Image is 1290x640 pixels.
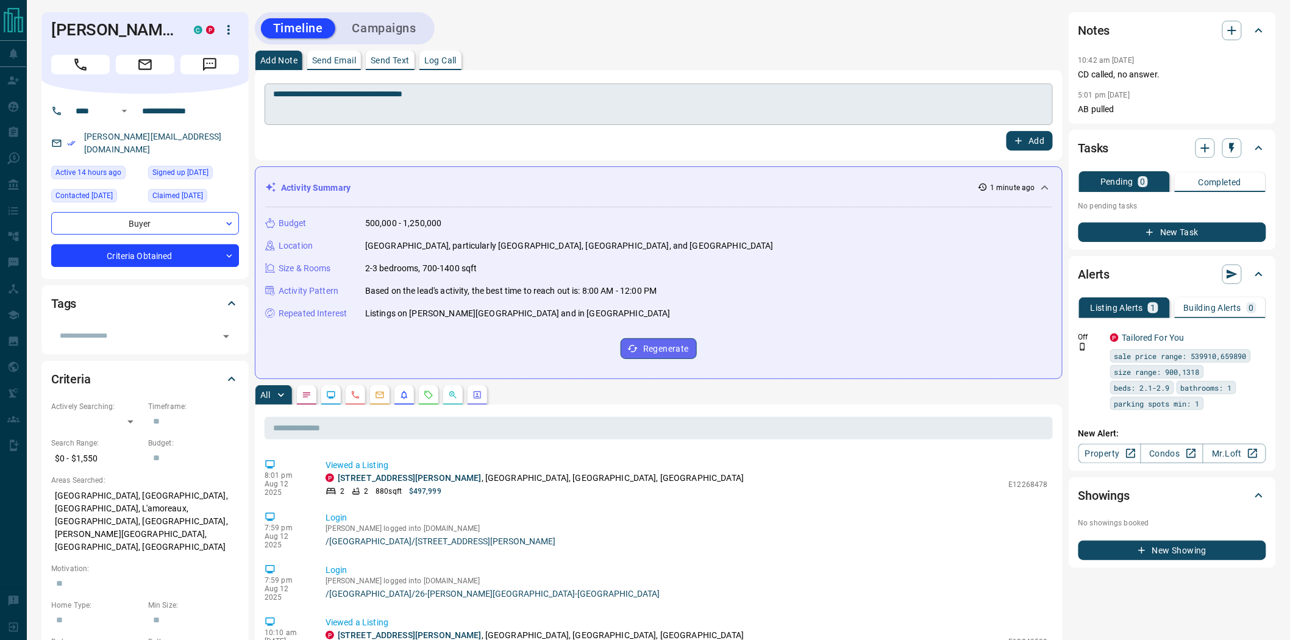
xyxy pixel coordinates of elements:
[1078,222,1266,242] button: New Task
[1114,350,1247,362] span: sale price range: 539910,659890
[265,480,307,497] p: Aug 12 2025
[424,390,433,400] svg: Requests
[1078,133,1266,163] div: Tasks
[365,307,671,320] p: Listings on [PERSON_NAME][GEOGRAPHIC_DATA] and in [GEOGRAPHIC_DATA]
[424,56,457,65] p: Log Call
[51,55,110,74] span: Call
[218,328,235,345] button: Open
[51,289,239,318] div: Tags
[51,401,142,412] p: Actively Searching:
[1078,343,1087,351] svg: Push Notification Only
[265,177,1052,199] div: Activity Summary1 minute ago
[1100,177,1133,186] p: Pending
[364,486,368,497] p: 2
[51,294,76,313] h2: Tags
[1007,131,1053,151] button: Add
[67,139,76,148] svg: Email Verified
[152,166,208,179] span: Signed up [DATE]
[148,401,239,412] p: Timeframe:
[1009,479,1048,490] p: E12268478
[338,473,482,483] a: [STREET_ADDRESS][PERSON_NAME]
[1078,486,1130,505] h2: Showings
[1078,16,1266,45] div: Notes
[1184,304,1242,312] p: Building Alerts
[1078,197,1266,215] p: No pending tasks
[260,391,270,399] p: All
[338,472,744,485] p: , [GEOGRAPHIC_DATA], [GEOGRAPHIC_DATA], [GEOGRAPHIC_DATA]
[365,262,477,275] p: 2-3 bedrooms, 700-1400 sqft
[1141,444,1203,463] a: Condos
[326,390,336,400] svg: Lead Browsing Activity
[51,189,142,206] div: Thu Dec 26 2024
[265,628,307,637] p: 10:10 am
[351,390,360,400] svg: Calls
[1114,366,1200,378] span: size range: 900,1318
[148,600,239,611] p: Min Size:
[326,589,1048,599] a: /[GEOGRAPHIC_DATA]/26-[PERSON_NAME][GEOGRAPHIC_DATA]-[GEOGRAPHIC_DATA]
[472,390,482,400] svg: Agent Actions
[55,166,121,179] span: Active 14 hours ago
[279,285,338,297] p: Activity Pattern
[448,390,458,400] svg: Opportunities
[1078,68,1266,81] p: CD called, no answer.
[1122,333,1185,343] a: Tailored For You
[148,166,239,183] div: Wed Sep 25 2024
[376,486,402,497] p: 880 sqft
[51,475,239,486] p: Areas Searched:
[326,459,1048,472] p: Viewed a Listing
[990,182,1035,193] p: 1 minute ago
[1078,21,1110,40] h2: Notes
[312,56,356,65] p: Send Email
[1078,56,1135,65] p: 10:42 am [DATE]
[51,20,176,40] h1: [PERSON_NAME]
[1091,304,1144,312] p: Listing Alerts
[1078,481,1266,510] div: Showings
[1249,304,1254,312] p: 0
[279,262,331,275] p: Size & Rooms
[1078,427,1266,440] p: New Alert:
[326,536,1048,546] a: /[GEOGRAPHIC_DATA]/[STREET_ADDRESS][PERSON_NAME]
[51,449,142,469] p: $0 - $1,550
[399,390,409,400] svg: Listing Alerts
[326,474,334,482] div: property.ca
[340,18,429,38] button: Campaigns
[51,244,239,267] div: Criteria Obtained
[152,190,203,202] span: Claimed [DATE]
[326,511,1048,524] p: Login
[116,55,174,74] span: Email
[51,563,239,574] p: Motivation:
[1141,177,1146,186] p: 0
[51,166,142,183] div: Tue Aug 12 2025
[265,532,307,549] p: Aug 12 2025
[375,390,385,400] svg: Emails
[365,217,442,230] p: 500,000 - 1,250,000
[279,240,313,252] p: Location
[1203,444,1266,463] a: Mr.Loft
[265,576,307,585] p: 7:59 pm
[1114,397,1200,410] span: parking spots min: 1
[281,182,351,194] p: Activity Summary
[279,217,307,230] p: Budget
[621,338,697,359] button: Regenerate
[261,18,335,38] button: Timeline
[117,104,132,118] button: Open
[1078,260,1266,289] div: Alerts
[302,390,312,400] svg: Notes
[1078,91,1130,99] p: 5:01 pm [DATE]
[326,524,1048,533] p: [PERSON_NAME] logged into [DOMAIN_NAME]
[206,26,215,34] div: property.ca
[1078,138,1109,158] h2: Tasks
[409,486,441,497] p: $497,999
[1078,265,1110,284] h2: Alerts
[1078,517,1266,528] p: No showings booked
[326,577,1048,585] p: [PERSON_NAME] logged into [DOMAIN_NAME]
[338,630,482,640] a: [STREET_ADDRESS][PERSON_NAME]
[1078,332,1103,343] p: Off
[51,212,239,235] div: Buyer
[148,438,239,449] p: Budget:
[260,56,298,65] p: Add Note
[326,564,1048,577] p: Login
[326,631,334,639] div: property.ca
[265,524,307,532] p: 7:59 pm
[194,26,202,34] div: condos.ca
